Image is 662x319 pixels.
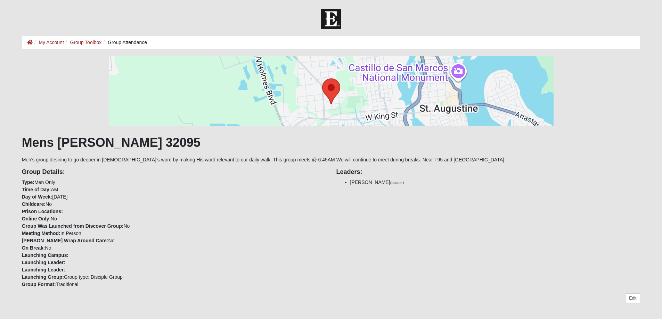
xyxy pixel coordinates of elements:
[39,40,64,45] a: My Account
[390,181,404,185] small: (Leader)
[22,274,64,280] strong: Launching Group:
[17,163,331,288] div: Men Only AM [DATE] No No No In Person No No Group type: Disciple Group Traditional
[22,187,51,192] strong: Time of Day:
[22,194,52,200] strong: Day of Week:
[22,201,46,207] strong: Childcare:
[336,168,640,176] h4: Leaders:
[22,230,60,236] strong: Meeting Method:
[70,40,102,45] a: Group Toolbox
[22,267,65,272] strong: Launching Leader:
[22,179,34,185] strong: Type:
[22,238,108,243] strong: [PERSON_NAME] Wrap Around Care:
[22,216,51,221] strong: Online Only:
[22,282,56,287] strong: Group Format:
[321,9,341,29] img: Church of Eleven22 Logo
[22,135,640,150] h1: Mens [PERSON_NAME] 32095
[625,293,640,303] a: Edit
[22,260,65,265] strong: Launching Leader:
[22,168,326,176] h4: Group Details:
[350,179,640,186] li: [PERSON_NAME]
[22,209,63,214] strong: Prison Locations:
[22,223,124,229] strong: Group Was Launched from Discover Group:
[22,252,69,258] strong: Launching Campus:
[101,39,147,46] li: Group Attendance
[22,245,45,251] strong: On Break:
